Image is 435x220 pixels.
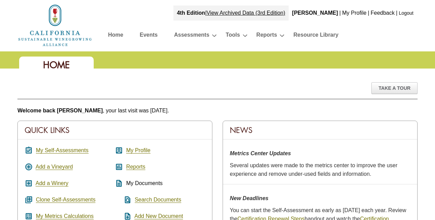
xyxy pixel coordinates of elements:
div: Take A Tour [371,82,418,94]
div: | [339,5,341,21]
a: Assessments [174,30,209,42]
i: description [115,179,123,187]
a: Search Documents [135,197,181,203]
a: Add a Vineyard [36,164,73,170]
i: assessment [115,163,123,171]
i: find_in_page [115,196,132,204]
a: Add New Document [134,213,183,219]
a: Add a Winery [36,180,68,186]
div: | [367,5,370,21]
p: , your last visit was [DATE]. [17,106,418,115]
div: Quick Links [18,121,212,139]
strong: 4th Edition [177,10,205,16]
a: My Profile [126,147,150,154]
a: Reports [256,30,277,42]
a: Feedback [371,10,395,16]
span: Home [43,59,70,71]
i: queue [25,196,33,204]
a: My Profile [342,10,366,16]
a: Events [140,30,157,42]
a: Reports [126,164,145,170]
a: My Self-Assessments [36,147,89,154]
a: Home [17,22,93,28]
i: add_box [25,179,33,187]
i: add_circle [25,163,33,171]
strong: Metrics Center Updates [230,150,291,156]
a: Tools [226,30,240,42]
div: News [223,121,417,139]
div: | [395,5,398,21]
a: Home [108,30,123,42]
span: Several updates were made to the metrics center to improve the user experience and remove under-u... [230,162,397,177]
span: My Documents [126,180,163,186]
b: Welcome back [PERSON_NAME] [17,108,103,113]
a: Resource Library [293,30,339,42]
strong: New Deadlines [230,195,268,201]
i: account_box [115,146,123,155]
a: View Archived Data (3rd Edition) [207,10,285,16]
img: logo_cswa2x.png [17,3,93,47]
div: | [173,5,289,21]
b: [PERSON_NAME] [292,10,338,16]
i: assignment_turned_in [25,146,33,155]
a: My Metrics Calculations [36,213,94,219]
a: Clone Self-Assessments [36,197,95,203]
a: Logout [399,10,413,16]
